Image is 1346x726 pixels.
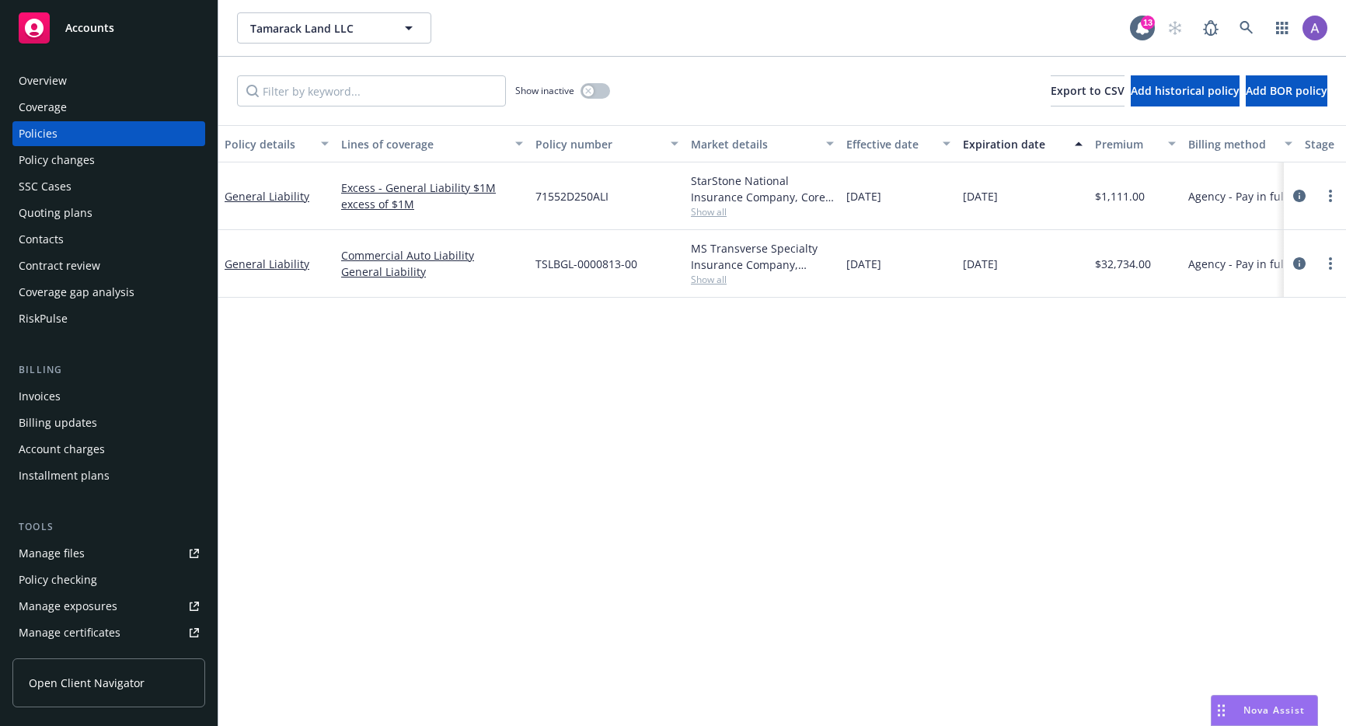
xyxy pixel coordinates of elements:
[1321,254,1340,273] a: more
[691,173,834,205] div: StarStone National Insurance Company, Core Specialty, Risk Placement Services, Inc. (RPS)
[963,136,1065,152] div: Expiration date
[1211,695,1318,726] button: Nova Assist
[846,136,933,152] div: Effective date
[19,620,120,645] div: Manage certificates
[846,188,881,204] span: [DATE]
[957,125,1089,162] button: Expiration date
[19,253,100,278] div: Contract review
[335,125,529,162] button: Lines of coverage
[19,463,110,488] div: Installment plans
[529,125,685,162] button: Policy number
[12,6,205,50] a: Accounts
[515,84,574,97] span: Show inactive
[1212,696,1231,725] div: Drag to move
[535,188,608,204] span: 71552D250ALI
[12,541,205,566] a: Manage files
[1089,125,1182,162] button: Premium
[535,136,661,152] div: Policy number
[1051,75,1125,106] button: Export to CSV
[19,280,134,305] div: Coverage gap analysis
[1243,703,1305,717] span: Nova Assist
[12,306,205,331] a: RiskPulse
[963,188,998,204] span: [DATE]
[691,205,834,218] span: Show all
[12,410,205,435] a: Billing updates
[12,567,205,592] a: Policy checking
[12,68,205,93] a: Overview
[1095,188,1145,204] span: $1,111.00
[1188,256,1287,272] span: Agency - Pay in full
[1095,136,1159,152] div: Premium
[19,201,92,225] div: Quoting plans
[65,22,114,34] span: Accounts
[1141,16,1155,30] div: 13
[1051,83,1125,98] span: Export to CSV
[12,437,205,462] a: Account charges
[691,240,834,273] div: MS Transverse Specialty Insurance Company, Transverse Insurance Company, Risk Placement Services,...
[12,519,205,535] div: Tools
[19,68,67,93] div: Overview
[341,180,523,212] a: Excess - General Liability $1M excess of $1M
[19,121,58,146] div: Policies
[19,148,95,173] div: Policy changes
[341,264,523,280] a: General Liability
[12,463,205,488] a: Installment plans
[12,384,205,409] a: Invoices
[12,253,205,278] a: Contract review
[12,95,205,120] a: Coverage
[1188,136,1275,152] div: Billing method
[19,541,85,566] div: Manage files
[1290,187,1309,205] a: circleInformation
[1159,12,1191,44] a: Start snowing
[237,12,431,44] button: Tamarack Land LLC
[19,174,71,199] div: SSC Cases
[1188,188,1287,204] span: Agency - Pay in full
[1131,83,1240,98] span: Add historical policy
[237,75,506,106] input: Filter by keyword...
[12,201,205,225] a: Quoting plans
[840,125,957,162] button: Effective date
[12,227,205,252] a: Contacts
[691,136,817,152] div: Market details
[218,125,335,162] button: Policy details
[19,306,68,331] div: RiskPulse
[19,410,97,435] div: Billing updates
[225,257,309,271] a: General Liability
[691,273,834,286] span: Show all
[19,437,105,462] div: Account charges
[12,594,205,619] a: Manage exposures
[19,95,67,120] div: Coverage
[1290,254,1309,273] a: circleInformation
[535,256,637,272] span: TSLBGL-0000813-00
[1321,187,1340,205] a: more
[963,256,998,272] span: [DATE]
[341,136,506,152] div: Lines of coverage
[225,136,312,152] div: Policy details
[1182,125,1299,162] button: Billing method
[29,675,145,691] span: Open Client Navigator
[1131,75,1240,106] button: Add historical policy
[19,384,61,409] div: Invoices
[341,247,523,264] a: Commercial Auto Liability
[12,280,205,305] a: Coverage gap analysis
[12,362,205,378] div: Billing
[19,594,117,619] div: Manage exposures
[846,256,881,272] span: [DATE]
[19,567,97,592] div: Policy checking
[225,189,309,204] a: General Liability
[12,620,205,645] a: Manage certificates
[19,227,64,252] div: Contacts
[12,148,205,173] a: Policy changes
[12,174,205,199] a: SSC Cases
[685,125,840,162] button: Market details
[1246,75,1327,106] button: Add BOR policy
[1267,12,1298,44] a: Switch app
[1231,12,1262,44] a: Search
[1195,12,1226,44] a: Report a Bug
[1095,256,1151,272] span: $32,734.00
[1302,16,1327,40] img: photo
[12,121,205,146] a: Policies
[250,20,385,37] span: Tamarack Land LLC
[1246,83,1327,98] span: Add BOR policy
